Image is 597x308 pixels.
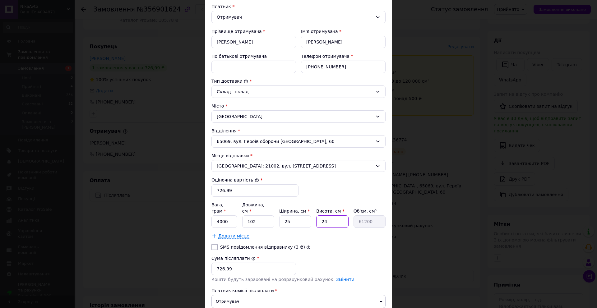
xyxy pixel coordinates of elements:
label: Ім'я отримувача [301,29,338,34]
div: [GEOGRAPHIC_DATA] [211,110,386,123]
label: Телефон отримувача [301,54,349,59]
div: Тип доставки [211,78,386,84]
div: 65069, вул. Героїв оборони [GEOGRAPHIC_DATA], 60 [211,135,386,148]
label: По батькові отримувача [211,54,267,59]
div: Отримувач [217,14,373,21]
span: Отримувач [211,295,386,308]
input: +380 [301,61,386,73]
span: Кошти будуть зараховані на розрахунковий рахунок. [211,277,354,282]
div: Об'єм, см³ [354,208,386,214]
label: Оціночна вартість [211,177,259,182]
span: Додати місце [218,233,249,239]
div: Місто [211,103,386,109]
label: Довжина, см [242,202,265,214]
div: Місце відправки [211,153,386,159]
div: Платник [211,3,386,10]
label: Прізвище отримувача [211,29,262,34]
span: Платник комісії післяплати [211,288,274,293]
div: Відділення [211,128,386,134]
label: Сума післяплати [211,256,256,261]
div: Склад - склад [217,88,373,95]
label: Ширина, см [279,209,310,214]
label: SMS повідомлення відправнику (3 ₴) [220,245,305,250]
a: Змінити [336,277,354,282]
span: [GEOGRAPHIC_DATA]; 21002, вул. [STREET_ADDRESS] [217,163,373,169]
label: Вага, грам [211,202,226,214]
label: Висота, см [316,209,344,214]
